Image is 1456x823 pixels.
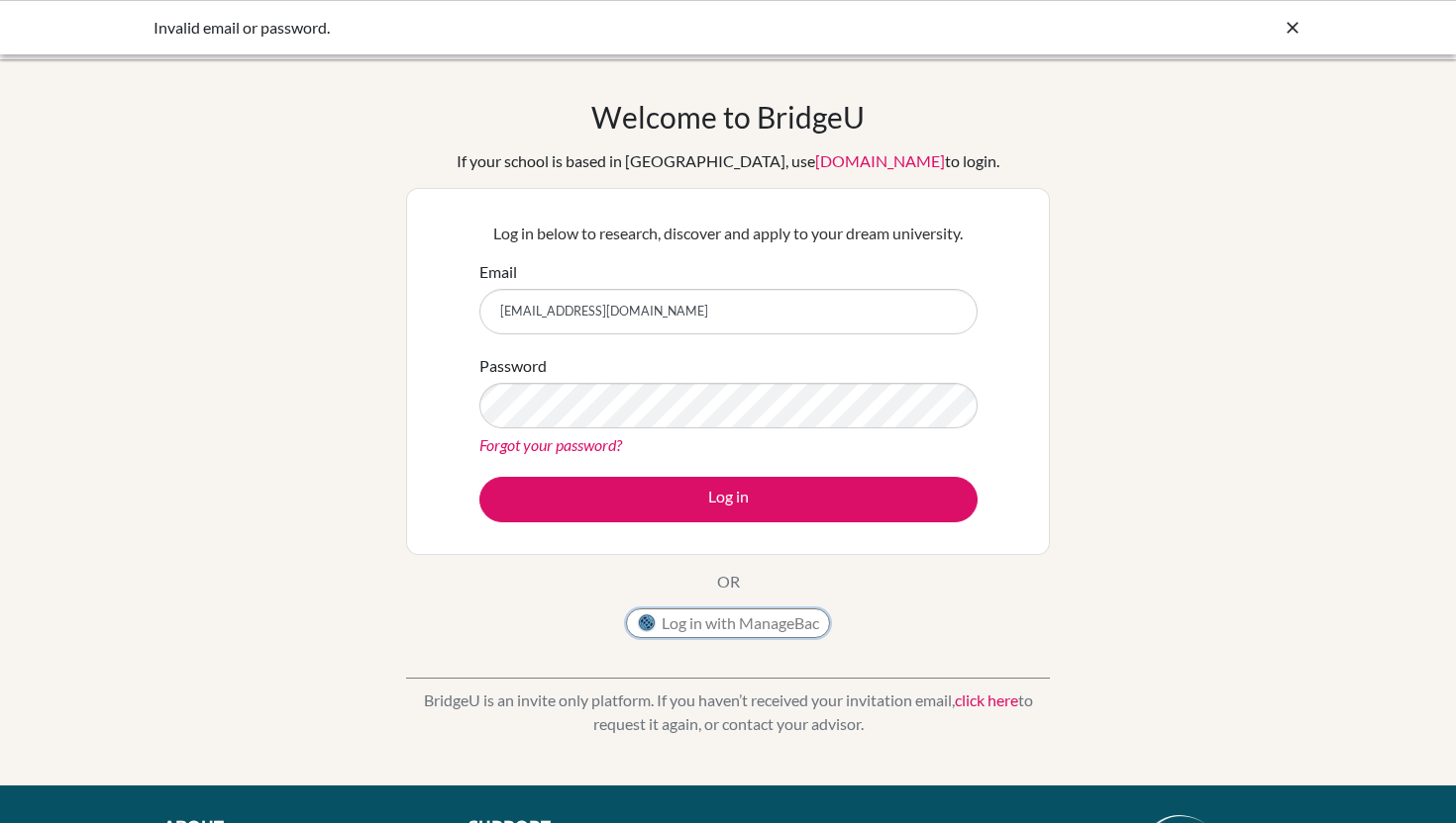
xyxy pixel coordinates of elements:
[479,260,517,284] label: Email
[479,435,622,454] a: Forgot your password?
[406,688,1050,736] p: BridgeU is an invite only platform. If you haven’t received your invitation email, to request it ...
[479,222,978,245] p: Log in below to research, discover and apply to your dream university.
[457,149,999,173] div: If your school is based in [GEOGRAPHIC_DATA], use to login.
[479,477,978,522] button: Log in
[154,16,1005,40] div: Invalid email or password.
[955,690,1018,709] a: click here
[479,354,547,378] label: Password
[815,151,945,170] a: [DOMAIN_NAME]
[626,608,830,638] button: Log in with ManageBac
[591,99,865,135] h1: Welcome to BridgeU
[717,570,740,594] p: OR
